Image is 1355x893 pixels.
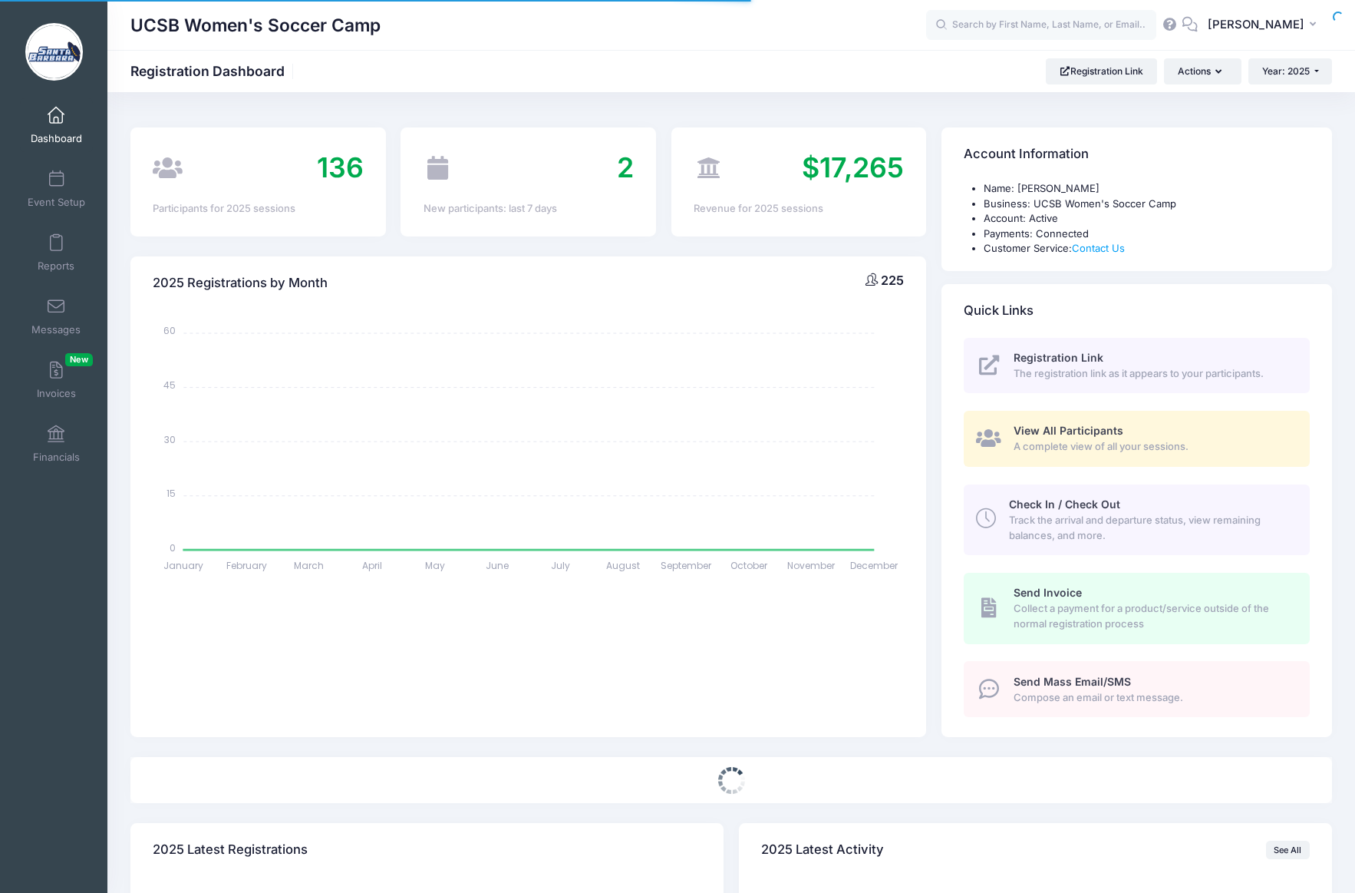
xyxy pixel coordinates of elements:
span: Registration Link [1014,351,1103,364]
a: Send Mass Email/SMS Compose an email or text message. [964,661,1309,717]
a: Send Invoice Collect a payment for a product/service outside of the normal registration process [964,573,1309,643]
a: InvoicesNew [20,353,93,407]
a: Check In / Check Out Track the arrival and departure status, view remaining balances, and more. [964,485,1309,555]
span: New [65,353,93,366]
input: Search by First Name, Last Name, or Email... [926,10,1156,41]
button: Year: 2025 [1248,58,1332,84]
li: Account: Active [984,211,1309,227]
tspan: May [425,559,445,572]
li: Customer Service: [984,241,1309,256]
tspan: June [486,559,509,572]
a: View All Participants A complete view of all your sessions. [964,411,1309,467]
span: View All Participants [1014,424,1123,437]
li: Business: UCSB Women's Soccer Camp [984,197,1309,212]
span: Send Invoice [1014,586,1082,599]
span: Reports [38,260,74,273]
span: $17,265 [802,150,904,184]
h1: UCSB Women's Soccer Camp [130,8,381,43]
a: Registration Link The registration link as it appears to your participants. [964,338,1309,394]
tspan: April [362,559,382,572]
span: Track the arrival and departure status, view remaining balances, and more. [1009,513,1292,543]
h4: 2025 Latest Activity [761,829,884,872]
span: Compose an email or text message. [1014,690,1292,706]
button: Actions [1164,58,1241,84]
span: Financials [33,451,80,464]
h4: Account Information [964,133,1089,177]
a: Contact Us [1072,242,1125,254]
span: 136 [317,150,364,184]
tspan: 30 [165,432,176,445]
a: Financials [20,417,93,471]
a: Registration Link [1046,58,1157,84]
div: Revenue for 2025 sessions [694,201,904,217]
span: [PERSON_NAME] [1208,16,1304,33]
tspan: January [164,559,204,572]
span: 225 [881,273,904,288]
button: [PERSON_NAME] [1198,8,1332,43]
tspan: November [788,559,836,572]
span: Event Setup [28,196,85,209]
div: Participants for 2025 sessions [153,201,363,217]
tspan: October [730,559,768,572]
img: UCSB Women's Soccer Camp [25,23,83,81]
a: See All [1266,841,1310,859]
li: Name: [PERSON_NAME] [984,181,1309,197]
h4: 2025 Registrations by Month [153,261,328,305]
span: Send Mass Email/SMS [1014,675,1131,688]
span: Dashboard [31,132,82,145]
span: Messages [31,323,81,336]
span: Check In / Check Out [1009,498,1120,511]
div: New participants: last 7 days [424,201,634,217]
span: The registration link as it appears to your participants. [1014,366,1292,382]
a: Messages [20,289,93,343]
h1: Registration Dashboard [130,63,298,79]
tspan: March [295,559,325,572]
a: Reports [20,226,93,279]
span: A complete view of all your sessions. [1014,439,1292,455]
a: Dashboard [20,98,93,152]
span: Invoices [37,387,76,400]
tspan: 15 [167,487,176,500]
tspan: September [661,559,712,572]
a: Event Setup [20,162,93,216]
span: Collect a payment for a product/service outside of the normal registration process [1014,601,1292,631]
tspan: December [851,559,899,572]
h4: Quick Links [964,289,1034,332]
li: Payments: Connected [984,227,1309,242]
tspan: February [226,559,267,572]
tspan: 60 [164,324,176,337]
h4: 2025 Latest Registrations [153,829,308,872]
tspan: 0 [170,541,176,554]
tspan: July [551,559,570,572]
span: 2 [617,150,634,184]
tspan: August [606,559,640,572]
tspan: 45 [164,379,176,392]
span: Year: 2025 [1262,65,1310,77]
